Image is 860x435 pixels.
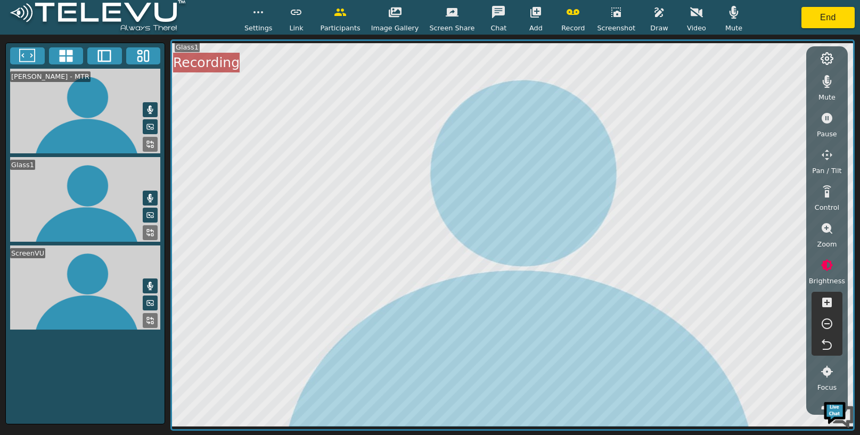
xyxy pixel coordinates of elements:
span: Participants [320,23,360,33]
button: Two Window Medium [87,47,122,64]
button: Mute [143,278,158,293]
img: Chat Widget [823,398,855,430]
button: Mute [143,102,158,117]
button: Mute [143,191,158,206]
span: Chat [490,23,506,33]
button: Three Window Medium [126,47,161,64]
button: End [801,7,855,28]
span: Mute [725,23,742,33]
span: Screen Share [429,23,474,33]
span: Video [687,23,706,33]
span: Draw [650,23,668,33]
span: Focus [817,382,837,392]
span: Add [529,23,543,33]
span: Image Gallery [371,23,419,33]
div: Glass1 [10,160,35,170]
span: Control [815,202,839,212]
span: Screenshot [597,23,635,33]
button: 4x4 [49,47,84,64]
span: Settings [244,23,273,33]
span: Mute [818,92,836,102]
span: Brightness [809,276,845,286]
button: Picture in Picture [143,296,158,310]
span: Record [561,23,585,33]
div: Glass1 [175,42,200,52]
button: Fullscreen [10,47,45,64]
span: Pan / Tilt [812,166,841,176]
div: [PERSON_NAME] - MTR [10,71,91,81]
div: ScreenVU [10,248,45,258]
button: Replace Feed [143,313,158,328]
button: Picture in Picture [143,119,158,134]
div: Recording [173,53,240,73]
span: Link [289,23,303,33]
button: Replace Feed [143,225,158,240]
button: Replace Feed [143,137,158,152]
span: Zoom [817,239,837,249]
button: Picture in Picture [143,208,158,223]
span: Pause [817,129,837,139]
